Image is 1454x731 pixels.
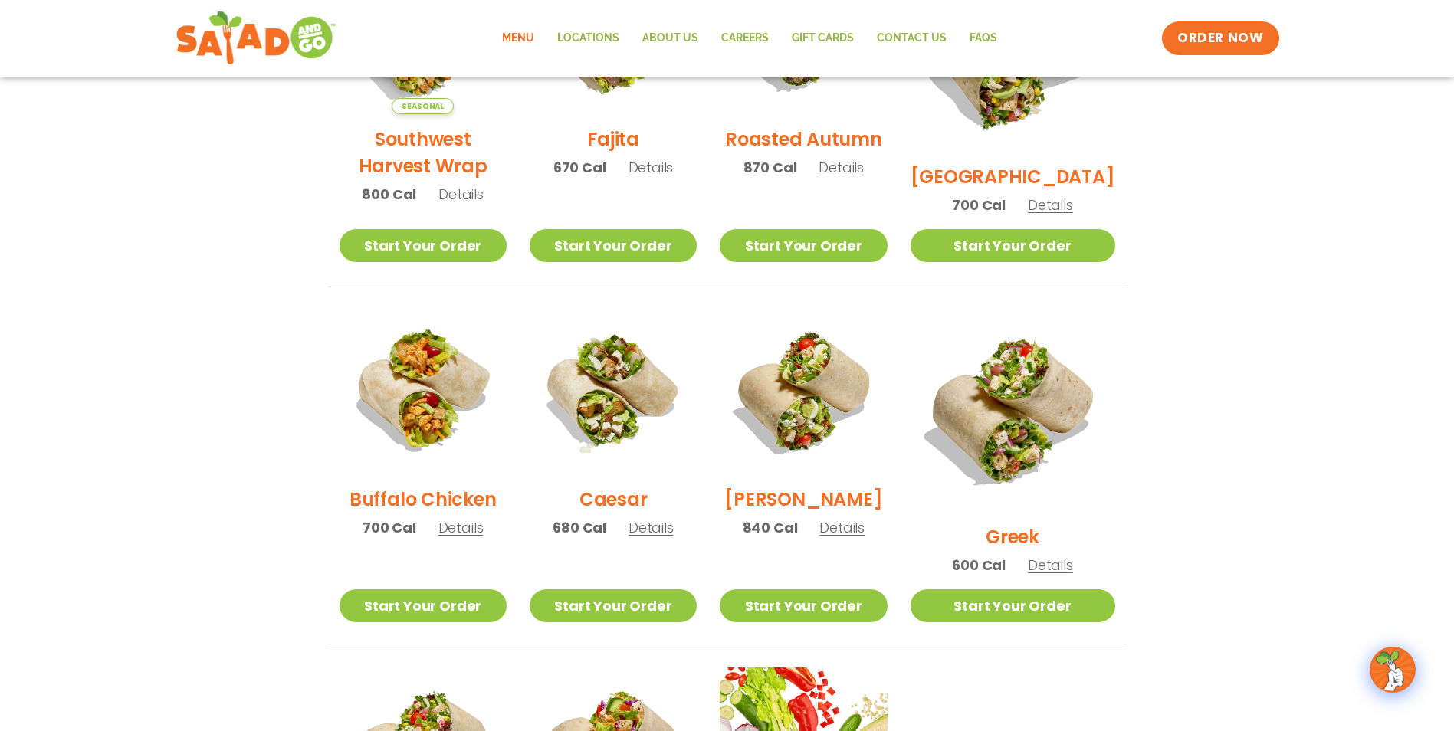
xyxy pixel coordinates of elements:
[392,98,454,114] span: Seasonal
[720,589,887,622] a: Start Your Order
[340,589,507,622] a: Start Your Order
[819,158,864,177] span: Details
[553,517,606,538] span: 680 Cal
[491,21,1009,56] nav: Menu
[553,157,606,178] span: 670 Cal
[631,21,710,56] a: About Us
[579,486,648,513] h2: Caesar
[958,21,1009,56] a: FAQs
[1028,556,1073,575] span: Details
[350,486,496,513] h2: Buffalo Chicken
[587,126,639,152] h2: Fajita
[1177,29,1263,48] span: ORDER NOW
[530,229,697,262] a: Start Your Order
[743,517,798,538] span: 840 Cal
[340,229,507,262] a: Start Your Order
[743,157,797,178] span: 870 Cal
[911,589,1115,622] a: Start Your Order
[530,307,697,474] img: Product photo for Caesar Wrap
[340,307,507,474] img: Product photo for Buffalo Chicken Wrap
[491,21,546,56] a: Menu
[362,184,416,205] span: 800 Cal
[819,518,865,537] span: Details
[986,523,1039,550] h2: Greek
[952,195,1006,215] span: 700 Cal
[720,307,887,474] img: Product photo for Cobb Wrap
[724,486,882,513] h2: [PERSON_NAME]
[865,21,958,56] a: Contact Us
[1371,648,1414,691] img: wpChatIcon
[340,126,507,179] h2: Southwest Harvest Wrap
[438,518,484,537] span: Details
[720,229,887,262] a: Start Your Order
[629,518,674,537] span: Details
[1162,21,1278,55] a: ORDER NOW
[780,21,865,56] a: GIFT CARDS
[710,21,780,56] a: Careers
[911,229,1115,262] a: Start Your Order
[363,517,416,538] span: 700 Cal
[1028,195,1073,215] span: Details
[530,589,697,622] a: Start Your Order
[629,158,674,177] span: Details
[911,307,1115,512] img: Product photo for Greek Wrap
[725,126,882,152] h2: Roasted Autumn
[911,163,1115,190] h2: [GEOGRAPHIC_DATA]
[546,21,631,56] a: Locations
[952,555,1006,575] span: 600 Cal
[438,185,484,204] span: Details
[176,8,337,69] img: new-SAG-logo-768×292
